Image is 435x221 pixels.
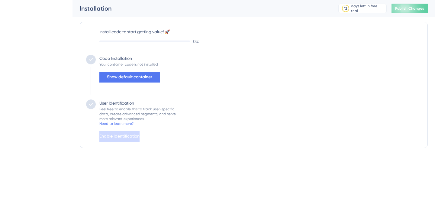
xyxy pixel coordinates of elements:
button: Enable Identification [99,131,140,142]
span: Show default container [107,73,152,81]
button: Show default container [99,72,160,83]
div: Feel free to enable this to track user-specific data, create advanced segments, and serve more re... [99,107,176,121]
div: Your container code is not installed [99,62,158,67]
span: Publish Changes [395,6,424,11]
div: Need to learn more? [99,121,134,126]
span: 0 % [193,38,199,45]
button: Publish Changes [391,4,428,13]
div: User Identification [99,99,134,107]
div: days left in free trial [351,4,385,13]
div: 12 [344,6,347,11]
span: Enable Identification [99,133,140,140]
div: Installation [80,4,323,13]
div: Code Installation [99,55,132,62]
label: Install code to start getting value! 🚀 [99,28,421,35]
